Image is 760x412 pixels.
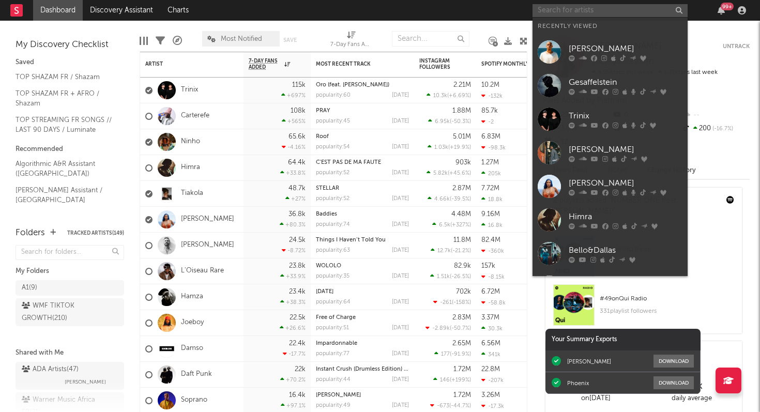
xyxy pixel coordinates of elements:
[316,403,351,408] div: popularity: 49
[181,370,212,379] a: Daft Punk
[316,82,409,88] div: Oro (feat. Sofiane Pamart)
[316,211,409,217] div: Baddies
[481,108,498,114] div: 85.7k
[538,20,682,33] div: Recently Viewed
[392,273,409,279] div: [DATE]
[431,247,471,254] div: ( )
[181,112,209,120] a: Carterefe
[453,82,471,88] div: 2.21M
[289,288,306,295] div: 23.4k
[569,42,682,55] div: [PERSON_NAME]
[288,159,306,166] div: 64.4k
[288,185,306,192] div: 48.7k
[721,3,734,10] div: 99 +
[282,144,306,150] div: -4.16 %
[392,196,409,202] div: [DATE]
[16,280,124,296] a: A1(9)
[316,237,409,243] div: Things I Haven’t Told You
[481,159,499,166] div: 1.27M
[548,392,644,405] div: on [DATE]
[316,289,333,295] a: [DATE]
[435,119,450,125] span: 6.95k
[221,36,262,42] span: Most Notified
[545,329,701,350] div: Your Summary Exports
[316,108,409,114] div: PRAY
[425,325,471,331] div: ( )
[481,82,499,88] div: 10.2M
[437,248,451,254] span: 12.7k
[316,351,349,357] div: popularity: 77
[430,273,471,280] div: ( )
[533,170,688,203] a: [PERSON_NAME]
[289,340,306,347] div: 22.4k
[289,263,306,269] div: 23.8k
[289,237,306,243] div: 24.5k
[316,341,409,346] div: Impardonnable
[181,86,198,95] a: Trinix
[437,274,450,280] span: 1.51k
[280,273,306,280] div: +33.9 %
[481,340,500,347] div: 6.56M
[330,39,372,51] div: 7-Day Fans Added (7-Day Fans Added)
[181,293,203,301] a: Hamza
[316,222,350,227] div: popularity: 74
[316,367,465,372] a: Instant Crush (Drumless Edition) (feat. [PERSON_NAME])
[316,144,350,150] div: popularity: 54
[316,134,409,140] div: Roof
[181,189,203,198] a: Tiakola
[453,392,471,399] div: 1.72M
[681,109,750,122] div: --
[291,108,306,114] div: 108k
[392,325,409,331] div: [DATE]
[545,284,742,333] a: #49onQui Radio331playlist followers
[392,170,409,176] div: [DATE]
[316,160,409,165] div: C'EST PAS DE MA FAUTE
[711,126,733,132] span: -16.7 %
[280,376,306,383] div: +70.2 %
[316,392,409,398] div: Marius
[452,185,471,192] div: 2.87M
[452,314,471,321] div: 2.83M
[681,122,750,135] div: 200
[392,222,409,227] div: [DATE]
[316,273,349,279] div: popularity: 35
[419,58,455,70] div: Instagram Followers
[723,41,750,52] button: Untrack
[452,222,469,228] span: +327 %
[441,352,450,357] span: 177
[569,143,682,156] div: [PERSON_NAME]
[533,237,688,270] a: Bello&Dallas
[451,274,469,280] span: -26.5 %
[533,270,688,304] a: Ofenbach
[281,92,306,99] div: +697 %
[481,263,495,269] div: 157k
[567,379,589,387] div: Phoenix
[569,76,682,88] div: Gesaffelstein
[481,366,500,373] div: 22.8M
[316,325,349,331] div: popularity: 51
[181,344,203,353] a: Damso
[481,377,504,384] div: -207k
[16,88,114,109] a: TOP SHAZAM FR + AFRO / Shazam
[316,315,356,321] a: Free of Charge
[173,26,182,56] div: A&R Pipeline
[533,4,688,17] input: Search for artists
[481,273,505,280] div: -8.15k
[316,248,350,253] div: popularity: 63
[456,288,471,295] div: 702k
[16,143,124,156] div: Recommended
[451,211,471,218] div: 4.48M
[451,326,469,331] span: -50.7 %
[569,244,682,256] div: Bello&Dallas
[427,170,471,176] div: ( )
[316,134,329,140] a: Roof
[181,241,234,250] a: [PERSON_NAME]
[281,402,306,409] div: +97.1 %
[481,93,503,99] div: -132k
[451,119,469,125] span: -50.3 %
[16,158,114,179] a: Algorithmic A&R Assistant ([GEOGRAPHIC_DATA])
[288,211,306,218] div: 36.8k
[288,133,306,140] div: 65.6k
[316,392,361,398] a: [PERSON_NAME]
[280,325,306,331] div: +26.6 %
